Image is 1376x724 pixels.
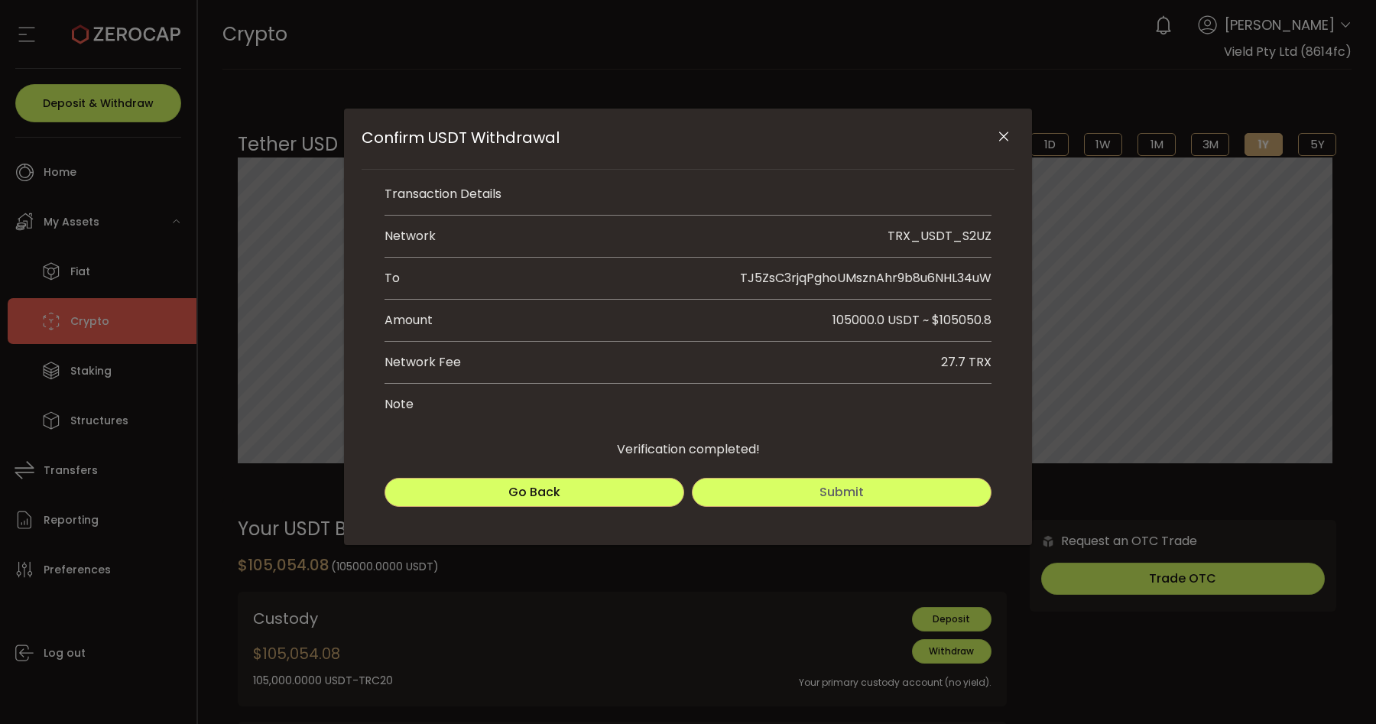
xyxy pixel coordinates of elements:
[385,227,436,245] div: Network
[740,269,991,287] span: TJ5ZsC3rjqPghoUMsznAhr9b8u6NHL34uW
[385,311,688,330] div: Amount
[385,174,991,216] li: Transaction Details
[385,395,414,414] div: Note
[362,425,1014,459] div: Verification completed!
[1300,651,1376,724] iframe: Chat Widget
[819,483,864,501] span: Submit
[385,478,684,507] button: Go Back
[508,483,560,501] span: Go Back
[832,311,991,329] span: 105000.0 USDT ~ $105050.8
[362,127,560,148] span: Confirm USDT Withdrawal
[990,124,1017,151] button: Close
[344,109,1032,545] div: Confirm USDT Withdrawal
[385,269,404,287] div: To
[385,353,461,372] div: Network Fee
[888,227,991,245] div: TRX_USDT_S2UZ
[692,478,991,507] button: Submit
[941,353,991,372] div: 27.7 TRX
